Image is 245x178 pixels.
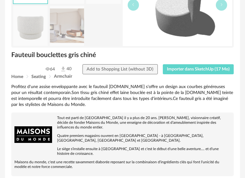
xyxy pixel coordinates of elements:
p: Maisons du monde, c'est une recette savamment élaborée reposant sur la combinaison d'ingrédients ... [14,160,231,169]
img: brand logo [14,116,52,153]
span: Armchair [54,74,72,79]
div: Profitez d'une assise enveloppante avec le fauteuil [DOMAIN_NAME] s'offre un design aux courbes g... [11,84,234,108]
p: Tout est parti de [GEOGRAPHIC_DATA] il y a plus de 20 ans. [PERSON_NAME], visionnaire créatif, dé... [14,116,231,130]
span: 64 [45,66,55,72]
span: 40 [60,66,72,72]
span: Add to Shopping List (without 3D) [87,67,153,71]
img: fauteuil-bouclettes-gris-chine-1000-13-2-238540_3.jpg [13,6,48,46]
img: Téléchargements [60,66,67,72]
span: Seating [31,75,46,79]
div: Breadcrumb [11,74,234,79]
h1: Fauteuil bouclettes gris chiné [11,51,234,59]
span: Home [11,75,23,79]
span: Importer dans SketchUp (17 Mo) [167,67,230,71]
p: Le siège s'installe ensuite à [GEOGRAPHIC_DATA] et c'est le début d'une belle aventure.... et d'u... [14,147,231,156]
button: Importer dans SketchUp (17 Mo) [163,64,234,74]
p: Quatre premiers magasins ouvrent en [GEOGRAPHIC_DATA] - à [GEOGRAPHIC_DATA], [GEOGRAPHIC_DATA], [... [14,133,231,143]
img: fauteuil-bouclettes-gris-chine-1000-13-2-238540_12.jpg [50,6,84,46]
button: Add to Shopping List (without 3D) [83,64,158,74]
